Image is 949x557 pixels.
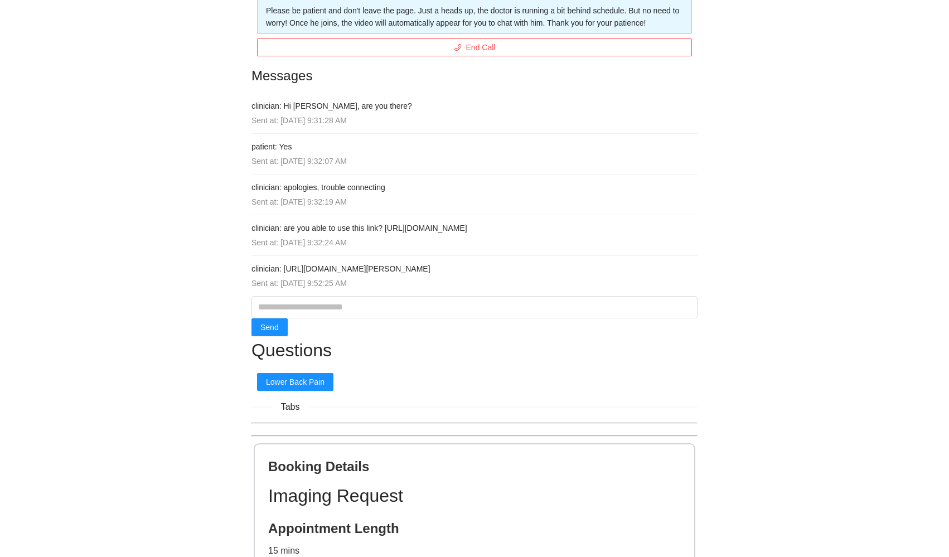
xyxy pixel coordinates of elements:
[260,321,279,333] span: Send
[251,318,288,336] button: Send
[257,373,333,391] button: Lower Back Pain
[251,181,698,193] h4: clinician: apologies, trouble connecting
[251,222,698,234] h4: clinician: are you able to use this link? [URL][DOMAIN_NAME]
[268,482,681,510] h1: Imaging Request
[266,4,683,29] div: Please be patient and don't leave the page. Just a heads up, the doctor is running a bit behind s...
[251,65,698,86] h2: Messages
[251,263,698,275] h4: clinician: [URL][DOMAIN_NAME][PERSON_NAME]
[466,41,496,54] span: End Call
[251,155,698,167] div: Sent at: [DATE] 9:32:07 AM
[251,336,698,364] h1: Questions
[251,100,698,112] h4: clinician: Hi [PERSON_NAME], are you there?
[257,38,692,56] button: phoneEnd Call
[251,277,698,289] div: Sent at: [DATE] 9:52:25 AM
[454,43,462,52] span: phone
[268,458,681,475] h2: Booking Details
[251,114,698,127] div: Sent at: [DATE] 9:31:28 AM
[251,196,698,208] div: Sent at: [DATE] 9:32:19 AM
[272,400,309,414] span: Tabs
[251,141,698,153] h4: patient: Yes
[266,376,325,388] span: Lower Back Pain
[251,236,698,249] div: Sent at: [DATE] 9:32:24 AM
[268,520,681,537] h2: Appointment Length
